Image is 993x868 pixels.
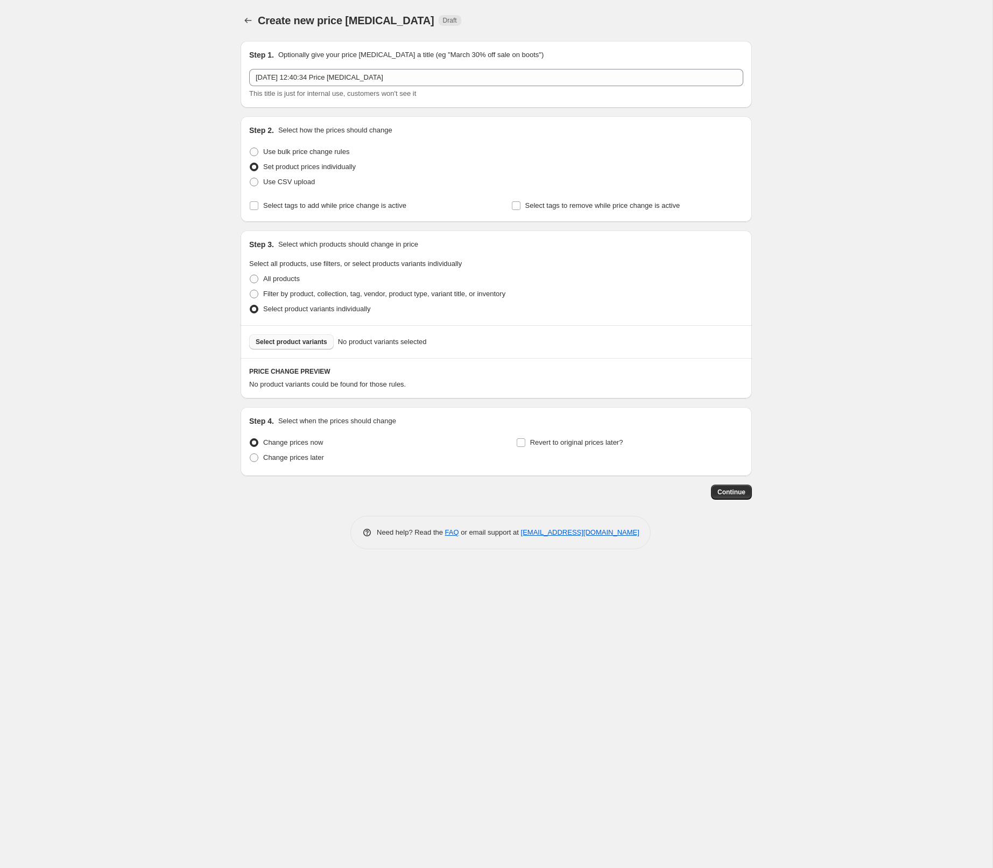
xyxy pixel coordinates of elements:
[338,337,427,347] span: No product variants selected
[263,201,406,209] span: Select tags to add while price change is active
[249,367,743,376] h6: PRICE CHANGE PREVIEW
[443,16,457,25] span: Draft
[525,201,680,209] span: Select tags to remove while price change is active
[377,528,445,536] span: Need help? Read the
[249,69,743,86] input: 30% off holiday sale
[263,305,370,313] span: Select product variants individually
[263,148,349,156] span: Use bulk price change rules
[263,290,505,298] span: Filter by product, collection, tag, vendor, product type, variant title, or inventory
[263,275,300,283] span: All products
[278,239,418,250] p: Select which products should change in price
[249,125,274,136] h2: Step 2.
[278,416,396,426] p: Select when the prices should change
[241,13,256,28] button: Price change jobs
[249,416,274,426] h2: Step 4.
[459,528,521,536] span: or email support at
[249,89,416,97] span: This title is just for internal use, customers won't see it
[256,338,327,346] span: Select product variants
[263,453,324,461] span: Change prices later
[249,239,274,250] h2: Step 3.
[249,50,274,60] h2: Step 1.
[717,488,745,496] span: Continue
[445,528,459,536] a: FAQ
[278,50,544,60] p: Optionally give your price [MEDICAL_DATA] a title (eg "March 30% off sale on boots")
[263,178,315,186] span: Use CSV upload
[249,260,462,268] span: Select all products, use filters, or select products variants individually
[263,438,323,446] span: Change prices now
[263,163,356,171] span: Set product prices individually
[530,438,623,446] span: Revert to original prices later?
[249,334,334,349] button: Select product variants
[249,380,406,388] span: No product variants could be found for those rules.
[278,125,392,136] p: Select how the prices should change
[258,15,434,26] span: Create new price [MEDICAL_DATA]
[711,485,752,500] button: Continue
[521,528,639,536] a: [EMAIL_ADDRESS][DOMAIN_NAME]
